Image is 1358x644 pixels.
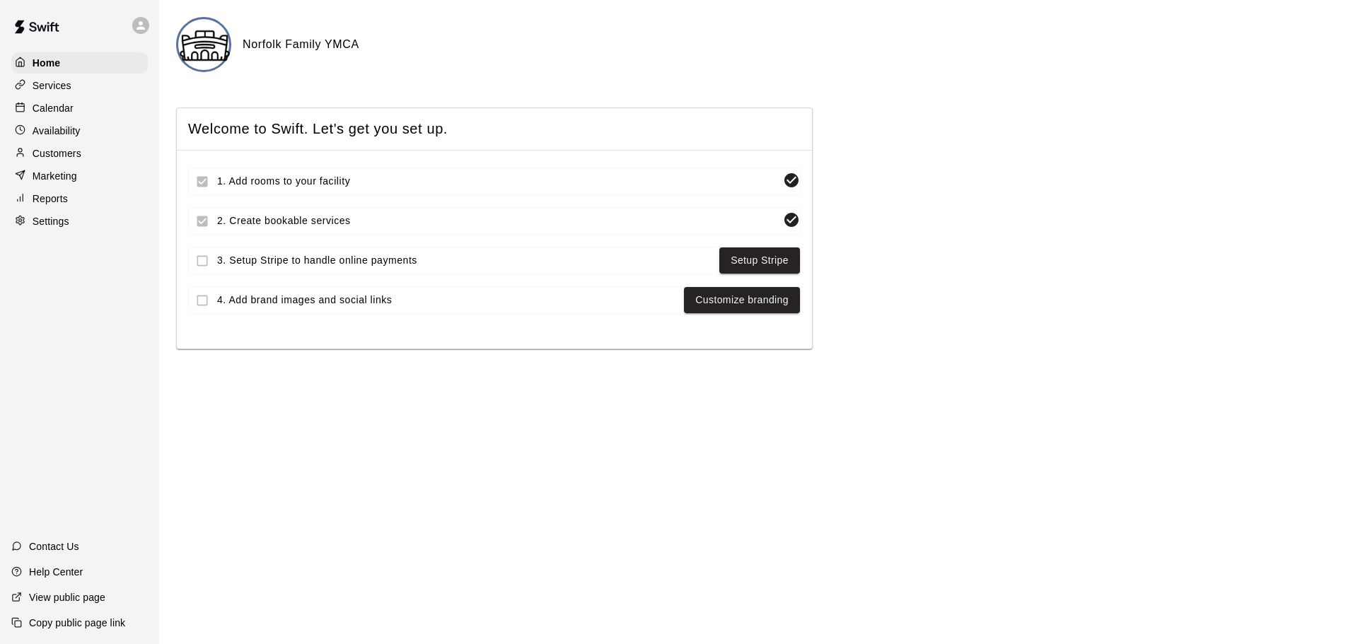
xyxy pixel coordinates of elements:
[11,188,148,209] a: Reports
[178,19,231,72] img: Norfolk Family YMCA logo
[11,120,148,141] a: Availability
[33,214,69,228] p: Settings
[684,287,800,313] button: Customize branding
[29,616,125,630] p: Copy public page link
[719,247,800,274] button: Setup Stripe
[33,169,77,183] p: Marketing
[33,56,61,70] p: Home
[695,291,789,309] a: Customize branding
[33,146,81,160] p: Customers
[29,590,105,604] p: View public page
[11,165,148,187] a: Marketing
[731,252,789,269] a: Setup Stripe
[217,174,777,189] span: 1. Add rooms to your facility
[217,213,777,228] span: 2. Create bookable services
[11,98,148,119] a: Calendar
[33,124,81,138] p: Availability
[11,143,148,164] a: Customers
[29,539,79,554] p: Contact Us
[11,52,148,74] a: Home
[11,211,148,232] a: Settings
[33,78,71,93] p: Services
[243,35,359,54] h6: Norfolk Family YMCA
[33,192,68,206] p: Reports
[11,75,148,96] a: Services
[29,565,83,579] p: Help Center
[217,253,714,268] span: 3. Setup Stripe to handle online payments
[33,101,74,115] p: Calendar
[217,293,678,308] span: 4. Add brand images and social links
[188,119,801,139] span: Welcome to Swift. Let's get you set up.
